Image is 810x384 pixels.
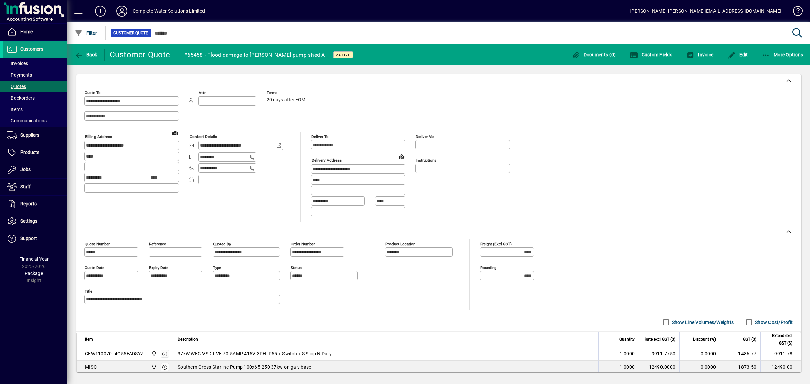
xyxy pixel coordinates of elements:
[679,347,720,361] td: 0.0000
[7,61,28,66] span: Invoices
[73,27,99,39] button: Filter
[3,144,67,161] a: Products
[3,104,67,115] a: Items
[645,336,675,343] span: Rate excl GST ($)
[396,151,407,162] a: View on map
[679,361,720,374] td: 0.0000
[630,6,781,17] div: [PERSON_NAME] [PERSON_NAME][EMAIL_ADDRESS][DOMAIN_NAME]
[3,213,67,230] a: Settings
[620,364,635,371] span: 1.0000
[213,265,221,270] mat-label: Type
[788,1,802,23] a: Knowledge Base
[7,107,23,112] span: Items
[291,241,315,246] mat-label: Order number
[85,90,101,95] mat-label: Quote To
[20,149,39,155] span: Products
[643,364,675,371] div: 12490.0000
[336,53,350,57] span: Active
[75,30,97,36] span: Filter
[75,52,97,57] span: Back
[149,265,168,270] mat-label: Expiry date
[693,336,716,343] span: Discount (%)
[572,52,616,57] span: Documents (0)
[385,241,415,246] mat-label: Product location
[20,218,37,224] span: Settings
[416,134,434,139] mat-label: Deliver via
[20,236,37,241] span: Support
[20,29,33,34] span: Home
[150,350,157,357] span: Motueka
[149,241,166,246] mat-label: Reference
[7,118,47,124] span: Communications
[643,350,675,357] div: 9911.7750
[743,336,756,343] span: GST ($)
[85,265,104,270] mat-label: Quote date
[20,46,43,52] span: Customers
[184,50,325,60] div: #65458 - Flood damage to [PERSON_NAME] pump shed A
[3,92,67,104] a: Backorders
[73,49,99,61] button: Back
[7,95,35,101] span: Backorders
[85,336,93,343] span: Item
[85,289,92,293] mat-label: Title
[150,363,157,371] span: Motueka
[85,350,143,357] div: CFW110070T4O55FADSYZ
[178,350,332,357] span: 37kW WEG VSDRIVE 70.5AMP 415V 3PH IP55 + Switch + S Stop N Duty
[3,127,67,144] a: Suppliers
[760,347,801,361] td: 9911.78
[3,115,67,127] a: Communications
[291,265,302,270] mat-label: Status
[3,196,67,213] a: Reports
[199,90,206,95] mat-label: Attn
[628,49,674,61] button: Custom Fields
[19,256,49,262] span: Financial Year
[110,49,170,60] div: Customer Quote
[754,319,793,326] label: Show Cost/Profit
[762,52,803,57] span: More Options
[765,332,792,347] span: Extend excl GST ($)
[67,49,105,61] app-page-header-button: Back
[111,5,133,17] button: Profile
[3,24,67,40] a: Home
[89,5,111,17] button: Add
[720,361,760,374] td: 1873.50
[3,69,67,81] a: Payments
[20,184,31,189] span: Staff
[3,161,67,178] a: Jobs
[7,72,32,78] span: Payments
[311,134,329,139] mat-label: Deliver To
[178,336,198,343] span: Description
[726,49,750,61] button: Edit
[570,49,617,61] button: Documents (0)
[728,52,748,57] span: Edit
[760,49,805,61] button: More Options
[416,158,436,163] mat-label: Instructions
[85,364,97,371] div: MISC
[267,91,307,95] span: Terms
[267,97,305,103] span: 20 days after EOM
[686,52,713,57] span: Invoice
[760,361,801,374] td: 12490.00
[619,336,635,343] span: Quantity
[133,6,205,17] div: Complete Water Solutions Limited
[213,241,231,246] mat-label: Quoted by
[3,230,67,247] a: Support
[25,271,43,276] span: Package
[170,127,181,138] a: View on map
[720,347,760,361] td: 1486.77
[178,364,311,371] span: Southern Cross Starline Pump 100x65-250 37kw on galv base
[3,179,67,195] a: Staff
[20,132,39,138] span: Suppliers
[685,49,715,61] button: Invoice
[480,241,512,246] mat-label: Freight (excl GST)
[7,84,26,89] span: Quotes
[620,350,635,357] span: 1.0000
[480,265,496,270] mat-label: Rounding
[671,319,734,326] label: Show Line Volumes/Weights
[3,58,67,69] a: Invoices
[85,241,110,246] mat-label: Quote number
[630,52,672,57] span: Custom Fields
[3,81,67,92] a: Quotes
[20,167,31,172] span: Jobs
[20,201,37,207] span: Reports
